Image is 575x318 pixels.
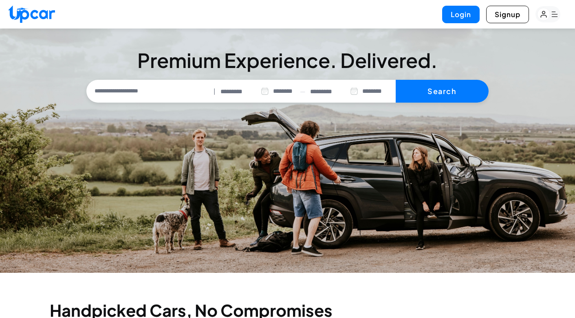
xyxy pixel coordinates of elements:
[486,6,529,23] button: Signup
[442,6,480,23] button: Login
[86,50,489,70] h3: Premium Experience. Delivered.
[214,87,216,96] span: |
[8,5,55,23] img: Upcar Logo
[300,87,305,96] span: —
[396,80,489,103] button: Search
